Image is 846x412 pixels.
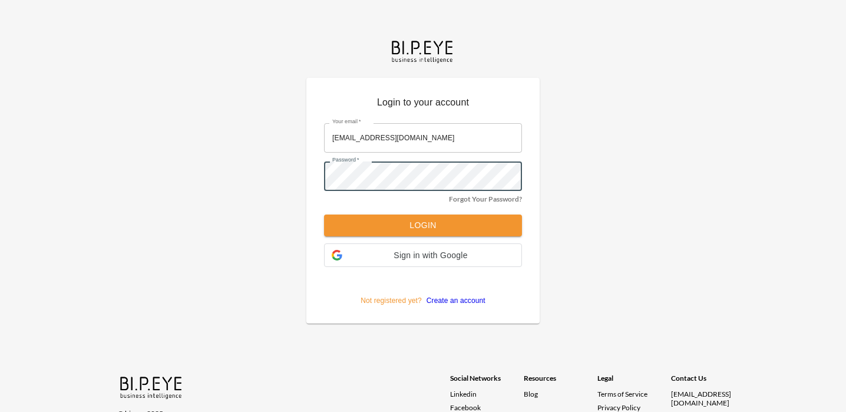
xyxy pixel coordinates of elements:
[450,403,481,412] span: Facebook
[449,195,522,203] a: Forgot Your Password?
[524,390,538,398] a: Blog
[347,251,514,260] span: Sign in with Google
[671,374,745,390] div: Contact Us
[450,403,524,412] a: Facebook
[597,403,640,412] a: Privacy Policy
[597,390,666,398] a: Terms of Service
[524,374,597,390] div: Resources
[450,390,524,398] a: Linkedin
[450,374,524,390] div: Social Networks
[324,215,522,236] button: Login
[118,374,186,400] img: bipeye-logo
[422,296,485,305] a: Create an account
[389,38,457,64] img: bipeye-logo
[597,374,671,390] div: Legal
[324,276,522,306] p: Not registered yet?
[332,156,359,164] label: Password
[332,118,361,126] label: Your email
[671,390,745,407] div: [EMAIL_ADDRESS][DOMAIN_NAME]
[324,243,522,267] div: Sign in with Google
[450,390,477,398] span: Linkedin
[324,95,522,114] p: Login to your account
